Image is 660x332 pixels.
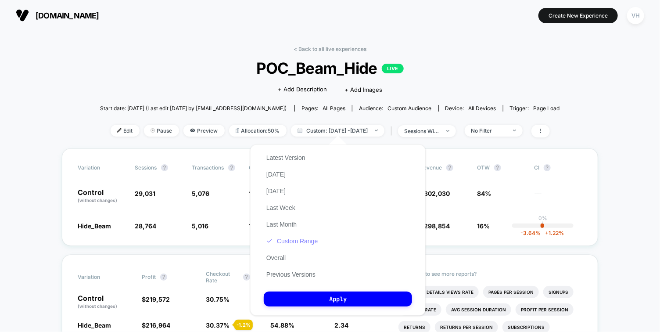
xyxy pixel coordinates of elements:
[192,222,208,230] span: 5,016
[236,128,239,133] img: rebalance
[78,271,126,284] span: Variation
[291,125,384,137] span: Custom: [DATE] - [DATE]
[323,105,345,112] span: all pages
[545,230,549,236] span: +
[78,198,117,203] span: (without changes)
[100,105,287,112] span: Start date: [DATE] (Last edit [DATE] by [EMAIL_ADDRESS][DOMAIN_NAME])
[161,164,168,171] button: ?
[142,321,170,329] span: $
[334,321,348,329] span: 2.34
[543,286,574,298] li: Signups
[398,286,479,298] li: Product Details Views Rate
[264,254,288,262] button: Overall
[142,296,170,303] span: $
[183,125,225,137] span: Preview
[192,190,209,197] span: 5,076
[542,221,544,228] p: |
[278,85,327,94] span: + Add Description
[477,222,490,230] span: 16%
[146,321,170,329] span: 216,964
[135,190,155,197] span: 29,031
[111,125,140,137] span: Edit
[424,190,450,197] span: 302,030
[424,222,450,230] span: 298,854
[420,222,450,230] span: $
[438,105,503,112] span: Device:
[13,8,102,22] button: [DOMAIN_NAME]
[264,187,288,195] button: [DATE]
[192,164,224,171] span: Transactions
[206,321,230,329] span: 30.37 %
[534,191,582,204] span: ---
[344,86,382,93] span: + Add Images
[446,303,511,316] li: Avg Session Duration
[544,164,551,171] button: ?
[206,271,239,284] span: Checkout Rate
[477,190,491,197] span: 84%
[234,320,253,330] div: - 1.2 %
[144,125,179,137] span: Pause
[301,105,345,112] div: Pages:
[520,230,541,236] span: -3.64 %
[624,7,647,25] button: VH
[510,105,560,112] div: Trigger:
[135,164,157,171] span: Sessions
[264,204,298,212] button: Last Week
[382,64,404,73] p: LIVE
[494,164,501,171] button: ?
[117,128,122,133] img: edit
[264,170,288,178] button: [DATE]
[78,321,111,329] span: Hide_Beam
[135,222,156,230] span: 28,764
[78,295,133,310] p: Control
[142,274,156,280] span: Profit
[420,190,450,197] span: $
[270,321,294,329] span: 54.88 %
[78,164,126,171] span: Variation
[388,105,432,112] span: Custom Audience
[264,154,308,162] button: Latest Version
[264,220,299,228] button: Last Month
[516,303,574,316] li: Profit Per Session
[538,8,618,23] button: Create New Experience
[123,59,537,77] span: POC_Beam_Hide
[469,105,496,112] span: all devices
[534,164,582,171] span: CI
[446,164,453,171] button: ?
[627,7,644,24] div: VH
[513,130,516,131] img: end
[228,164,235,171] button: ?
[298,128,302,133] img: calendar
[78,189,126,204] p: Control
[541,230,564,236] span: 1.22 %
[78,303,117,309] span: (without changes)
[538,215,547,221] p: 0%
[78,222,111,230] span: Hide_Beam
[294,46,366,52] a: < Back to all live experiences
[160,274,167,281] button: ?
[36,11,99,20] span: [DOMAIN_NAME]
[446,130,449,132] img: end
[206,296,230,303] span: 30.75 %
[151,128,155,133] img: end
[146,296,170,303] span: 219,572
[405,128,440,134] div: sessions with impression
[264,271,318,278] button: Previous Versions
[16,9,29,22] img: Visually logo
[359,105,432,112] div: Audience:
[477,164,525,171] span: OTW
[483,286,539,298] li: Pages Per Session
[264,292,412,307] button: Apply
[389,125,398,137] span: |
[375,130,378,131] img: end
[264,237,320,245] button: Custom Range
[471,127,506,134] div: No Filter
[229,125,287,137] span: Allocation: 50%
[534,105,560,112] span: Page Load
[398,271,582,277] p: Would like to see more reports?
